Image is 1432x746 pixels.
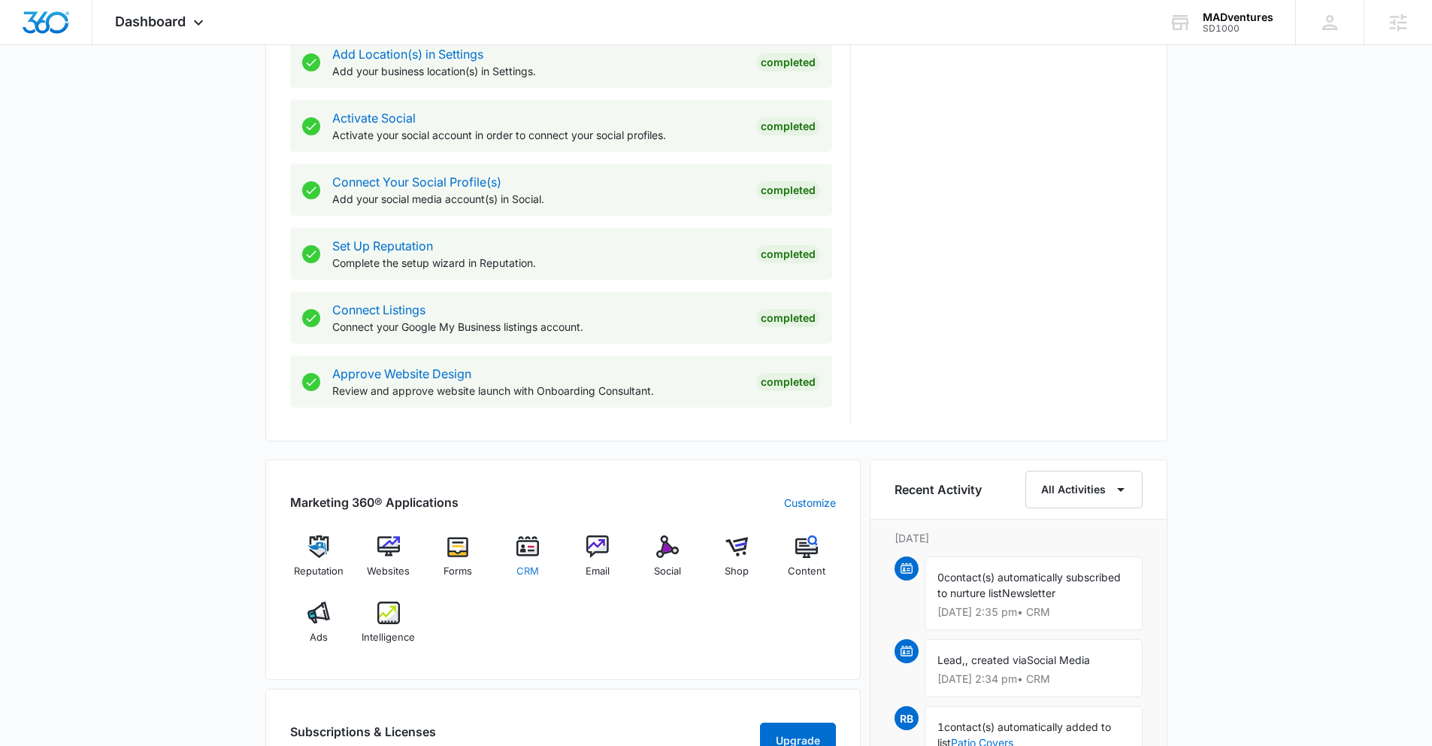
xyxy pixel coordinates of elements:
[1027,654,1090,666] span: Social Media
[965,654,1027,666] span: , created via
[290,602,348,656] a: Ads
[937,720,944,733] span: 1
[332,47,483,62] a: Add Location(s) in Settings
[784,495,836,511] a: Customize
[332,302,425,317] a: Connect Listings
[708,535,766,590] a: Shop
[115,14,186,29] span: Dashboard
[937,674,1130,684] p: [DATE] 2:34 pm • CRM
[937,571,1121,599] span: contact(s) automatically subscribed to nurture list
[290,535,348,590] a: Reputation
[332,366,471,381] a: Approve Website Design
[332,111,416,126] a: Activate Social
[332,127,744,143] p: Activate your social account in order to connect your social profiles.
[895,530,1143,546] p: [DATE]
[332,319,744,335] p: Connect your Google My Business listings account.
[294,564,344,579] span: Reputation
[937,571,944,584] span: 0
[332,63,744,79] p: Add your business location(s) in Settings.
[756,53,820,71] div: Completed
[788,564,825,579] span: Content
[756,181,820,199] div: Completed
[569,535,627,590] a: Email
[778,535,836,590] a: Content
[332,174,501,190] a: Connect Your Social Profile(s)
[332,238,433,253] a: Set Up Reputation
[586,564,610,579] span: Email
[638,535,696,590] a: Social
[332,191,744,207] p: Add your social media account(s) in Social.
[429,535,487,590] a: Forms
[332,383,744,399] p: Review and approve website launch with Onboarding Consultant.
[756,245,820,263] div: Completed
[516,564,539,579] span: CRM
[725,564,749,579] span: Shop
[756,373,820,391] div: Completed
[290,493,459,511] h2: Marketing 360® Applications
[654,564,681,579] span: Social
[367,564,410,579] span: Websites
[937,607,1130,617] p: [DATE] 2:35 pm • CRM
[499,535,557,590] a: CRM
[937,654,965,666] span: Lead,
[359,602,417,656] a: Intelligence
[362,630,415,645] span: Intelligence
[444,564,472,579] span: Forms
[895,706,919,730] span: RB
[310,630,328,645] span: Ads
[332,255,744,271] p: Complete the setup wizard in Reputation.
[756,309,820,327] div: Completed
[1203,23,1273,34] div: account id
[895,481,982,499] h6: Recent Activity
[756,117,820,135] div: Completed
[359,535,417,590] a: Websites
[1025,471,1143,508] button: All Activities
[1002,587,1055,599] span: Newsletter
[1203,11,1273,23] div: account name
